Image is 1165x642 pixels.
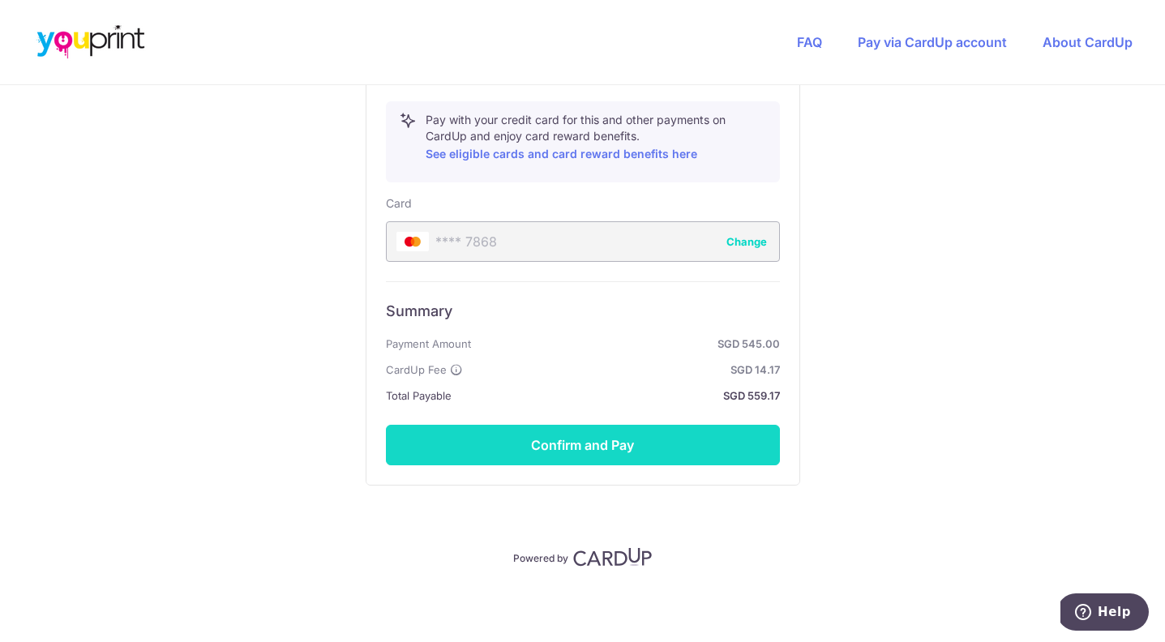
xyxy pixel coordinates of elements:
iframe: Opens a widget where you can find more information [1060,593,1149,634]
p: Pay with your credit card for this and other payments on CardUp and enjoy card reward benefits. [426,112,766,164]
span: Total Payable [386,386,452,405]
strong: SGD 559.17 [458,386,780,405]
label: Card [386,195,412,212]
h6: Summary [386,302,780,321]
strong: SGD 14.17 [469,360,780,379]
a: Pay via CardUp account [858,34,1007,50]
span: CardUp Fee [386,360,447,379]
p: Powered by [513,549,568,565]
strong: SGD 545.00 [478,334,780,353]
button: Change [726,233,767,250]
a: FAQ [797,34,822,50]
span: Payment Amount [386,334,471,353]
img: CardUp [573,547,653,567]
a: About CardUp [1043,34,1133,50]
button: Confirm and Pay [386,425,780,465]
a: See eligible cards and card reward benefits here [426,147,697,160]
